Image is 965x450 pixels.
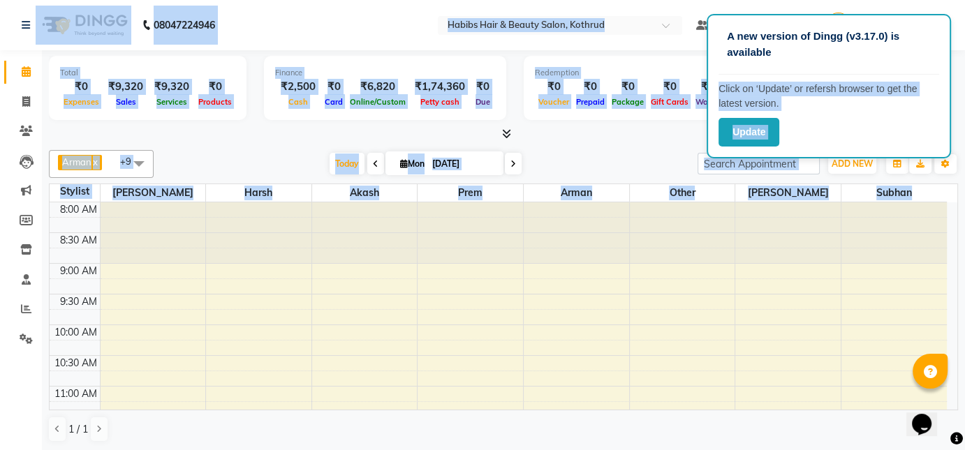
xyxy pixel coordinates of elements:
[195,97,235,107] span: Products
[727,29,931,60] p: A new version of Dingg (v3.17.0) is available
[57,294,100,309] div: 9:30 AM
[36,6,131,45] img: logo
[195,79,235,95] div: ₹0
[321,97,346,107] span: Card
[647,97,692,107] span: Gift Cards
[50,184,100,199] div: Stylist
[91,156,98,167] a: x
[154,6,215,45] b: 08047224946
[906,394,951,436] iframe: chat widget
[321,79,346,95] div: ₹0
[692,79,723,95] div: ₹0
[62,156,91,167] span: Arman
[112,97,140,107] span: Sales
[692,97,723,107] span: Wallet
[418,184,523,202] span: Prem
[57,233,100,248] div: 8:30 AM
[428,153,498,174] input: 2025-09-01
[275,67,495,79] div: Finance
[52,325,100,340] div: 10:00 AM
[472,97,494,107] span: Due
[60,79,103,95] div: ₹0
[535,79,573,95] div: ₹0
[101,184,206,202] span: [PERSON_NAME]
[698,153,820,174] input: Search Appointment
[57,202,100,217] div: 8:00 AM
[346,79,409,95] div: ₹6,820
[832,158,873,169] span: ADD NEW
[149,79,195,95] div: ₹9,320
[719,118,779,147] button: Update
[120,156,142,167] span: +9
[409,79,471,95] div: ₹1,74,360
[524,184,629,202] span: Arman
[153,97,191,107] span: Services
[828,154,876,174] button: ADD NEW
[60,97,103,107] span: Expenses
[826,13,850,37] img: Nilofar
[57,264,100,278] div: 9:00 AM
[206,184,311,202] span: Harsh
[719,82,939,111] p: Click on ‘Update’ or refersh browser to get the latest version.
[608,97,647,107] span: Package
[52,387,100,401] div: 11:00 AM
[647,79,692,95] div: ₹0
[841,184,947,202] span: Subhan
[630,184,735,202] span: Other
[471,79,495,95] div: ₹0
[52,356,100,370] div: 10:30 AM
[275,79,321,95] div: ₹2,500
[608,79,647,95] div: ₹0
[346,97,409,107] span: Online/Custom
[285,97,311,107] span: Cash
[573,97,608,107] span: Prepaid
[330,153,364,174] span: Today
[573,79,608,95] div: ₹0
[535,67,723,79] div: Redemption
[735,184,841,202] span: [PERSON_NAME]
[60,67,235,79] div: Total
[312,184,418,202] span: Akash
[68,422,88,437] span: 1 / 1
[103,79,149,95] div: ₹9,320
[397,158,428,169] span: Mon
[535,97,573,107] span: Voucher
[417,97,463,107] span: Petty cash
